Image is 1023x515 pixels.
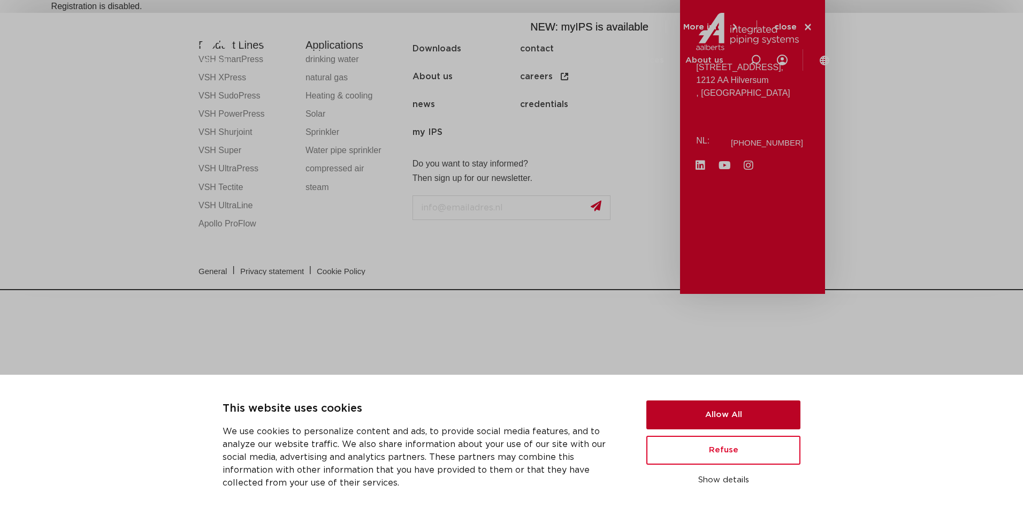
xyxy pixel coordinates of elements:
a: close [774,22,813,32]
p: We use cookies to personalize content and ads, to provide social media features, and to analyze o... [223,425,621,489]
a: Markets [433,39,466,82]
img: send.svg [591,200,601,211]
div: my IPS [777,39,788,82]
nav: Menu [413,35,675,146]
a: [PHONE_NUMBER] [731,139,803,147]
button: Refuse [646,436,800,465]
span: Privacy statement [240,267,304,275]
a: compressed air [306,160,402,178]
button: Show details [646,471,800,489]
a: Services [629,39,664,82]
a: Sprinkler [306,123,402,141]
a: credentials [520,90,628,118]
nav: Menu [375,39,723,82]
a: General [190,267,235,275]
strong: Then sign up for our newsletter. [413,173,532,183]
a: Privacy statement [232,267,312,275]
span: More info [683,23,723,31]
a: Solar [306,105,402,123]
span: Cookie Policy [317,267,365,275]
a: More info [683,22,739,32]
a: Water pipe sprinkler [306,141,402,160]
a: VSH UltraLine [199,196,295,215]
a: Cookie Policy [309,267,373,275]
a: Applications [487,39,539,82]
button: Allow All [646,400,800,429]
a: news [413,90,520,118]
a: VSH PowerPress [199,105,295,123]
a: Downloads [561,39,607,82]
a: About us [685,39,723,82]
span: General [199,267,227,275]
a: VSH Shurjoint [199,123,295,141]
a: VSH SudoPress [199,87,295,105]
span: close [774,23,797,31]
a: VSH UltraPress [199,160,295,178]
a: Products [375,39,412,82]
a: Heating & cooling [306,87,402,105]
a: Apollo ProFlow [199,215,295,233]
iframe: reCAPTCHA [413,229,575,270]
input: info@emailadres.nl [413,195,610,220]
p: This website uses cookies [223,400,621,416]
a: VSH Super [199,141,295,160]
p: NL: [696,134,713,147]
strong: Do you want to stay informed? [413,159,528,168]
a: steam [306,178,402,196]
a: VSH Tectite [199,178,295,196]
a: my IPS [413,118,520,146]
span: NEW: myIPS is available [530,21,648,33]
